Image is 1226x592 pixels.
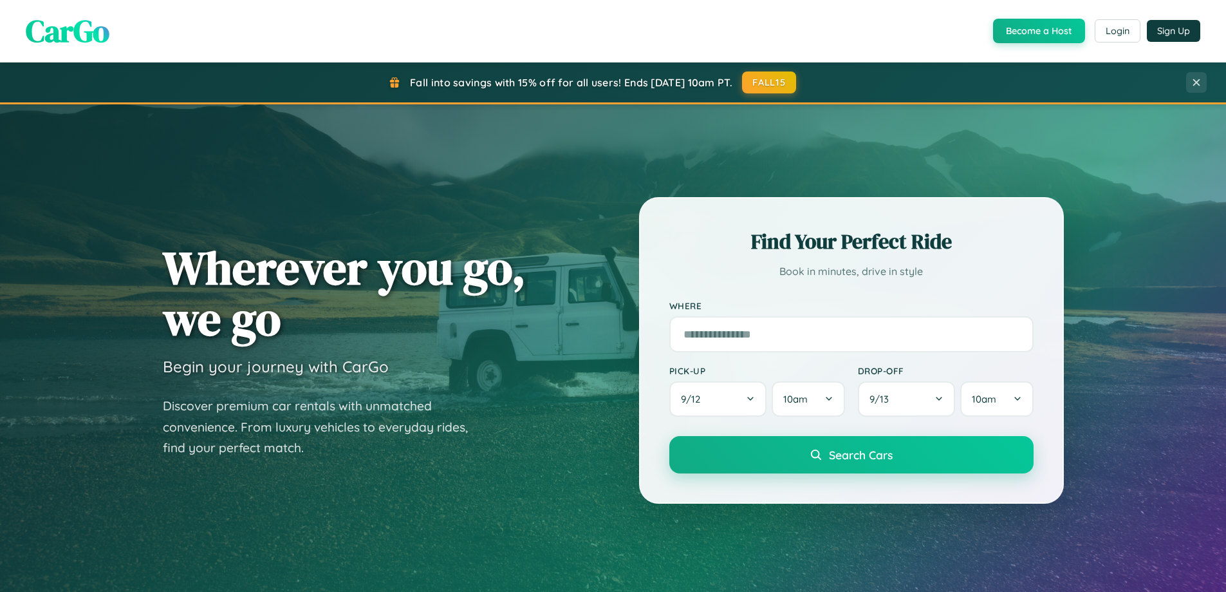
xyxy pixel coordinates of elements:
[960,381,1033,417] button: 10am
[669,365,845,376] label: Pick-up
[858,381,956,417] button: 9/13
[669,436,1034,473] button: Search Cars
[1095,19,1140,43] button: Login
[829,448,893,462] span: Search Cars
[410,76,732,89] span: Fall into savings with 15% off for all users! Ends [DATE] 10am PT.
[1147,20,1200,42] button: Sign Up
[783,393,808,405] span: 10am
[163,357,389,376] h3: Begin your journey with CarGo
[772,381,844,417] button: 10am
[26,10,109,52] span: CarGo
[858,365,1034,376] label: Drop-off
[993,19,1085,43] button: Become a Host
[869,393,895,405] span: 9 / 13
[163,242,526,344] h1: Wherever you go, we go
[972,393,996,405] span: 10am
[669,262,1034,281] p: Book in minutes, drive in style
[742,72,796,93] button: FALL15
[669,381,767,417] button: 9/12
[681,393,707,405] span: 9 / 12
[163,396,485,459] p: Discover premium car rentals with unmatched convenience. From luxury vehicles to everyday rides, ...
[669,300,1034,311] label: Where
[669,227,1034,256] h2: Find Your Perfect Ride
